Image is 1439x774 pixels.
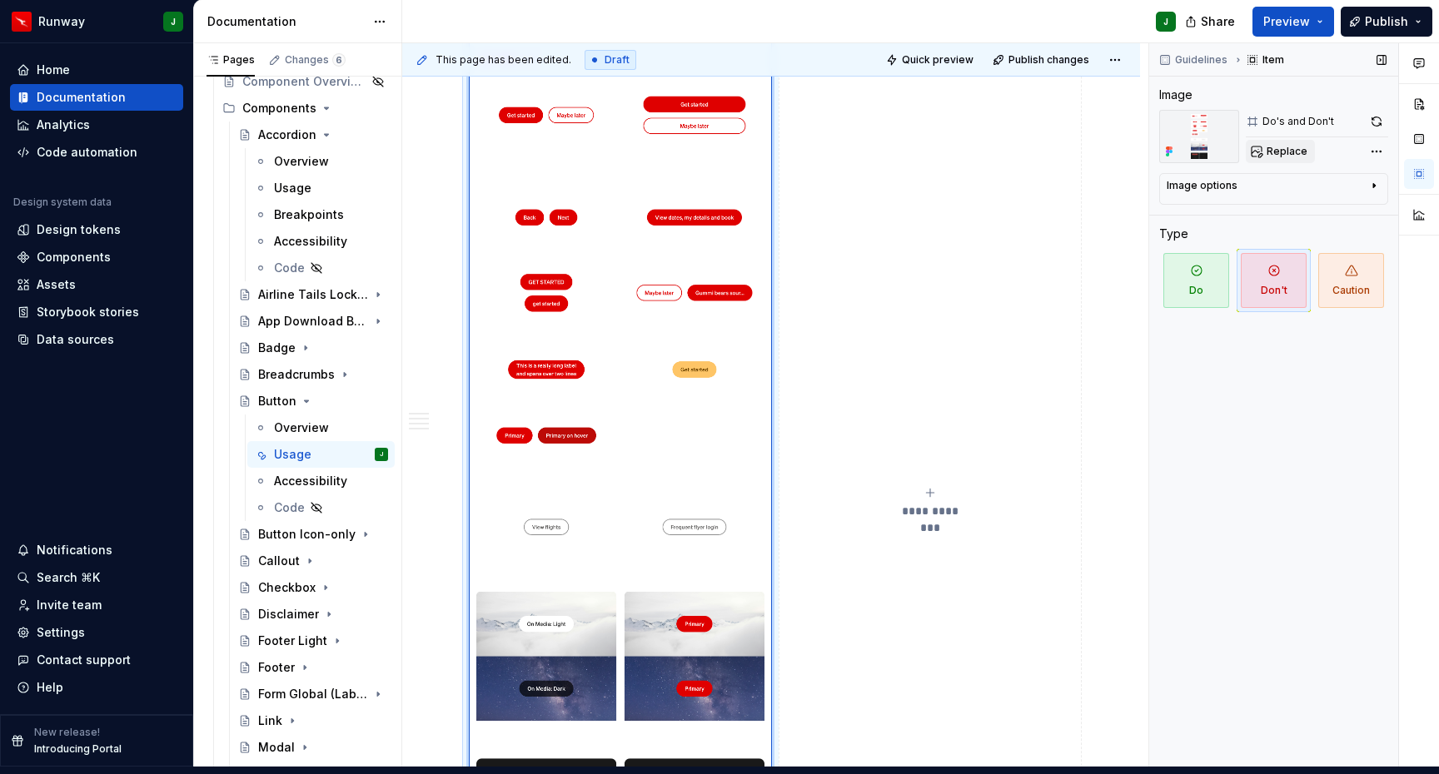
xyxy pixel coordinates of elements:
div: Usage [274,446,311,463]
div: Image [1159,87,1193,103]
span: This page has been edited. [436,53,571,67]
a: Disclaimer [232,601,395,628]
a: Analytics [10,112,183,138]
a: Usage [247,175,395,201]
div: Airline Tails Lockup [258,286,368,303]
div: Design tokens [37,221,121,238]
a: Badge [232,335,395,361]
button: Help [10,674,183,701]
a: Overview [247,414,395,441]
div: Pages [207,53,255,67]
a: Modal [232,734,395,761]
button: Guidelines [1154,48,1235,72]
a: Storybook stories [10,299,183,325]
div: Image options [1167,179,1237,192]
div: Overview [274,153,329,170]
a: Settings [10,619,183,646]
a: App Download Button [232,308,395,335]
span: Publish changes [1008,53,1089,67]
div: Accessibility [274,473,347,489]
a: Footer [232,654,395,681]
span: 6 [332,53,346,67]
span: Share [1201,13,1235,30]
div: Callout [258,553,300,569]
a: Documentation [10,84,183,111]
a: Code automation [10,139,183,166]
div: Code automation [37,144,137,161]
a: Footer Light [232,628,395,654]
button: Caution [1314,249,1388,312]
div: Components [242,100,316,117]
div: Analytics [37,117,90,133]
button: Preview [1252,7,1334,37]
button: Replace [1246,140,1315,163]
span: Don't [1241,253,1307,308]
button: Publish [1341,7,1432,37]
a: Button [232,388,395,414]
a: Home [10,57,183,83]
div: Storybook stories [37,304,139,320]
div: Component Overview [242,73,366,90]
button: Don't [1237,249,1311,312]
span: Do [1163,253,1229,308]
a: Airline Tails Lockup [232,281,395,308]
span: Replace [1267,145,1307,158]
a: Component Overview [216,68,395,95]
span: Publish [1365,13,1408,30]
div: Button [258,393,296,409]
a: Components [10,244,183,270]
a: Accordion [232,122,395,148]
button: Contact support [10,647,183,673]
div: Breadcrumbs [258,366,335,383]
div: Code [274,260,305,276]
div: Contact support [37,652,131,668]
div: J [380,446,383,463]
div: Components [216,95,395,122]
a: Callout [232,548,395,574]
a: Breakpoints [247,201,395,228]
button: Image options [1167,179,1381,199]
a: Data sources [10,326,183,353]
a: Form Global (Label, Hint & Error) [232,681,395,707]
span: Caution [1318,253,1384,308]
div: Type [1159,226,1188,242]
a: Accessibility [247,468,395,494]
div: Breakpoints [274,206,344,223]
span: Guidelines [1175,53,1227,67]
div: Data sources [37,331,114,348]
div: J [171,15,176,28]
img: 6a3beb36-c812-49be-b484-3cc86a6d4d0d.png [1159,110,1239,163]
div: Modal [258,739,295,756]
p: Introducing Portal [34,742,122,756]
div: Checkbox [258,579,316,596]
div: Usage [274,180,311,196]
div: Help [37,679,63,696]
button: Do [1159,249,1233,312]
a: Code [247,494,395,521]
a: Invite team [10,592,183,618]
a: UsageJ [247,441,395,468]
div: J [1163,15,1168,28]
div: Documentation [207,13,365,30]
div: Assets [37,276,76,293]
div: App Download Button [258,313,368,330]
img: 6b187050-a3ed-48aa-8485-808e17fcee26.png [12,12,32,32]
button: Quick preview [881,48,981,72]
span: Draft [605,53,630,67]
div: Settings [37,624,85,641]
a: Design tokens [10,216,183,243]
div: Button Icon-only [258,526,356,543]
div: Changes [285,53,346,67]
div: Disclaimer [258,606,319,623]
button: Publish changes [988,48,1097,72]
button: Share [1177,7,1246,37]
div: Code [274,499,305,516]
button: Search ⌘K [10,564,183,591]
div: Form Global (Label, Hint & Error) [258,686,368,702]
a: Code [247,255,395,281]
div: Accessibility [274,233,347,250]
div: Home [37,62,70,78]
div: Design system data [13,196,112,209]
div: Notifications [37,542,112,558]
button: Notifications [10,537,183,563]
